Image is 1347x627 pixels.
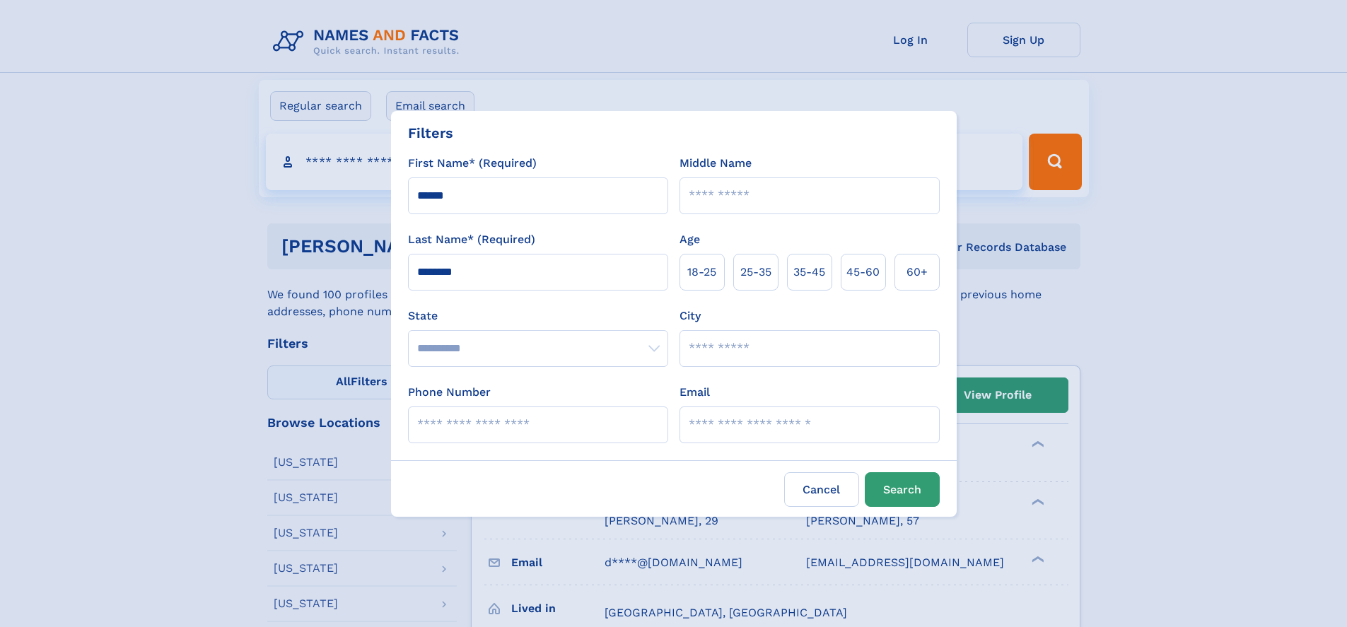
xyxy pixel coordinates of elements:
[680,384,710,401] label: Email
[865,472,940,507] button: Search
[793,264,825,281] span: 35‑45
[846,264,880,281] span: 45‑60
[408,231,535,248] label: Last Name* (Required)
[408,122,453,143] div: Filters
[680,231,700,248] label: Age
[408,384,491,401] label: Phone Number
[408,155,537,172] label: First Name* (Required)
[680,155,752,172] label: Middle Name
[687,264,716,281] span: 18‑25
[680,307,701,324] label: City
[740,264,771,281] span: 25‑35
[784,472,859,507] label: Cancel
[408,307,668,324] label: State
[906,264,928,281] span: 60+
